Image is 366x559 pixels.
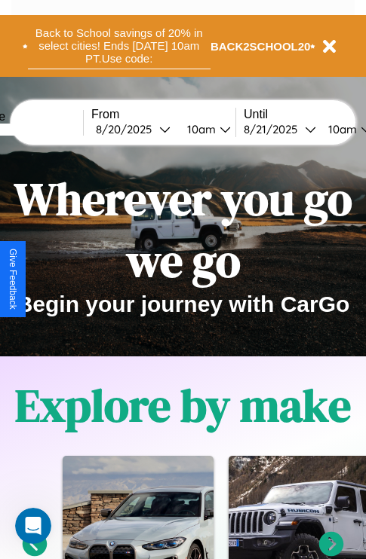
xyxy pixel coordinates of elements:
[211,40,311,53] b: BACK2SCHOOL20
[91,108,235,121] label: From
[28,23,211,69] button: Back to School savings of 20% in select cities! Ends [DATE] 10am PT.Use code:
[175,121,235,137] button: 10am
[15,374,351,436] h1: Explore by make
[15,508,51,544] iframe: Intercom live chat
[8,249,18,310] div: Give Feedback
[244,122,305,136] div: 8 / 21 / 2025
[321,122,361,136] div: 10am
[96,122,159,136] div: 8 / 20 / 2025
[91,121,175,137] button: 8/20/2025
[180,122,220,136] div: 10am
